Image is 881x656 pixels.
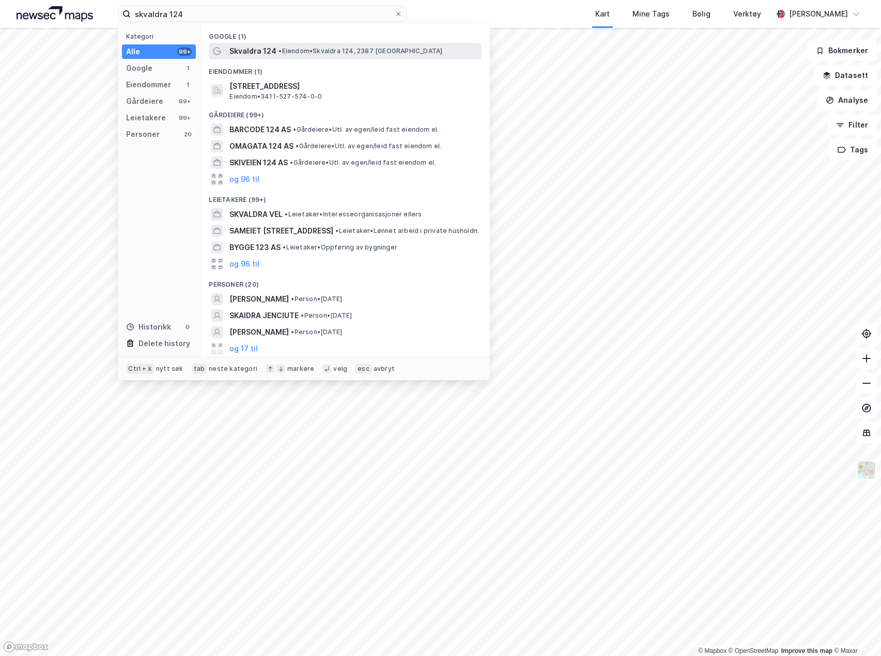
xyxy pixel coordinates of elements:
[126,33,196,40] div: Kategori
[183,130,192,138] div: 20
[183,64,192,72] div: 1
[177,114,192,122] div: 99+
[301,311,352,320] span: Person • [DATE]
[229,225,333,237] span: SAMEIET [STREET_ADDRESS]
[356,364,372,374] div: esc
[283,243,397,252] span: Leietaker • Oppføring av bygninger
[285,210,288,218] span: •
[829,139,877,160] button: Tags
[200,59,490,78] div: Eiendommer (1)
[698,647,727,654] a: Mapbox
[192,364,207,374] div: tab
[229,123,291,136] span: BARCODE 124 AS
[285,210,422,218] span: Leietaker • Interesseorganisasjoner ellers
[229,258,259,270] button: og 96 til
[200,24,490,43] div: Google (1)
[209,365,257,373] div: neste kategori
[807,40,877,61] button: Bokmerker
[126,95,163,107] div: Gårdeiere
[301,311,304,319] span: •
[229,241,281,254] span: BYGGE 123 AS
[595,8,610,20] div: Kart
[177,48,192,56] div: 99+
[126,79,171,91] div: Eiendommer
[296,142,441,150] span: Gårdeiere • Utl. av egen/leid fast eiendom el.
[126,128,160,140] div: Personer
[229,45,276,57] span: Skvaldra 124
[827,115,877,135] button: Filter
[126,112,166,124] div: Leietakere
[131,6,394,22] input: Søk på adresse, matrikkel, gårdeiere, leietakere eller personer
[229,173,259,185] button: og 96 til
[781,647,832,654] a: Improve this map
[692,8,710,20] div: Bolig
[183,81,192,89] div: 1
[229,208,283,221] span: SKVALDRA VEL
[291,328,294,336] span: •
[138,337,190,350] div: Delete history
[814,65,877,86] button: Datasett
[229,293,289,305] span: [PERSON_NAME]
[729,647,779,654] a: OpenStreetMap
[229,309,299,322] span: SKAIDRA JENCIUTE
[229,342,258,355] button: og 17 til
[829,606,881,656] iframe: Chat Widget
[290,159,436,167] span: Gårdeiere • Utl. av egen/leid fast eiendom el.
[279,47,442,55] span: Eiendom • Skvaldra 124, 2387 [GEOGRAPHIC_DATA]
[817,90,877,111] button: Analyse
[333,365,347,373] div: velg
[126,321,171,333] div: Historikk
[200,188,490,206] div: Leietakere (99+)
[126,364,154,374] div: Ctrl + k
[857,460,876,480] img: Z
[183,323,192,331] div: 0
[829,606,881,656] div: Kontrollprogram for chat
[283,243,286,251] span: •
[229,92,322,101] span: Eiendom • 3411-527-574-0-0
[229,80,477,92] span: [STREET_ADDRESS]
[293,126,296,133] span: •
[126,62,152,74] div: Google
[229,157,288,169] span: SKIVEIEN 124 AS
[374,365,395,373] div: avbryt
[335,227,479,235] span: Leietaker • Lønnet arbeid i private husholdn.
[200,272,490,291] div: Personer (20)
[632,8,670,20] div: Mine Tags
[200,103,490,121] div: Gårdeiere (99+)
[279,47,282,55] span: •
[177,97,192,105] div: 99+
[291,328,342,336] span: Person • [DATE]
[291,295,294,303] span: •
[3,641,49,653] a: Mapbox homepage
[126,45,140,58] div: Alle
[17,6,93,22] img: logo.a4113a55bc3d86da70a041830d287a7e.svg
[156,365,183,373] div: nytt søk
[733,8,761,20] div: Verktøy
[287,365,314,373] div: markere
[296,142,299,150] span: •
[291,295,342,303] span: Person • [DATE]
[789,8,848,20] div: [PERSON_NAME]
[229,140,293,152] span: OMAGATA 124 AS
[293,126,439,134] span: Gårdeiere • Utl. av egen/leid fast eiendom el.
[229,326,289,338] span: [PERSON_NAME]
[290,159,293,166] span: •
[335,227,338,235] span: •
